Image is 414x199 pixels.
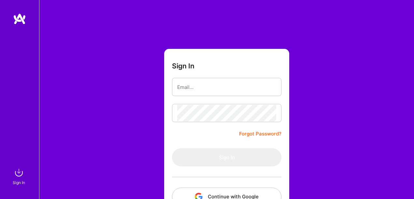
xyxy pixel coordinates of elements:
img: sign in [12,166,25,179]
img: logo [13,13,26,25]
a: Forgot Password? [239,130,281,138]
input: Email... [177,79,276,95]
button: Sign In [172,148,281,166]
div: Sign In [13,179,25,186]
h3: Sign In [172,62,194,70]
a: sign inSign In [14,166,25,186]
